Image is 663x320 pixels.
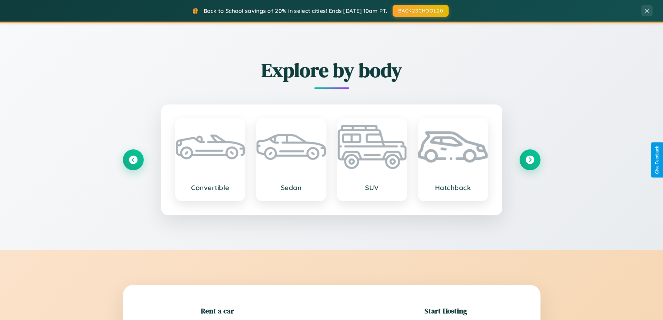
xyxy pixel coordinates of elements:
h2: Start Hosting [425,306,467,316]
h3: Hatchback [425,184,481,192]
div: Give Feedback [655,146,660,174]
button: BACK2SCHOOL20 [393,5,449,17]
h3: Convertible [183,184,238,192]
span: Back to School savings of 20% in select cities! Ends [DATE] 10am PT. [204,7,387,14]
h2: Rent a car [201,306,234,316]
h3: Sedan [263,184,319,192]
h2: Explore by body [123,57,540,84]
h3: SUV [345,184,400,192]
